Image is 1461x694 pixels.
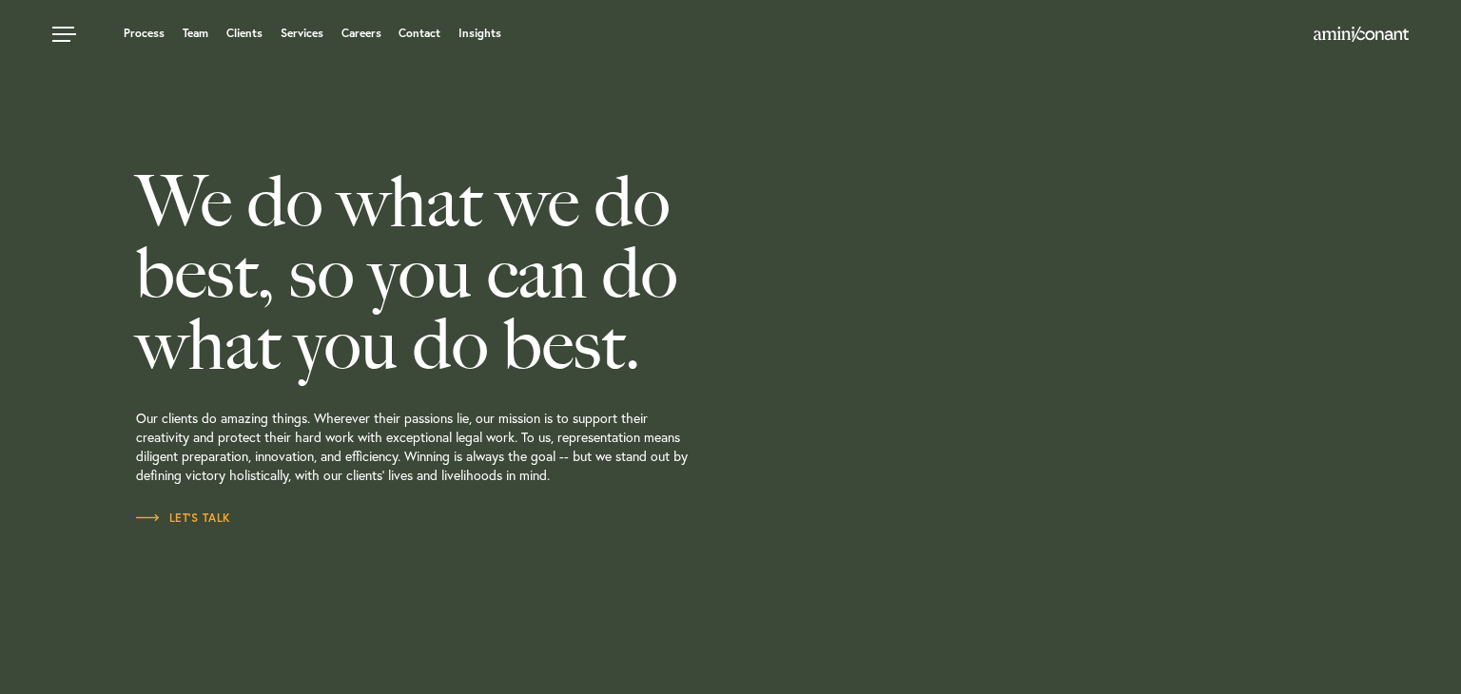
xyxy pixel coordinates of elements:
[136,380,838,509] p: Our clients do amazing things. Wherever their passions lie, our mission is to support their creat...
[341,28,381,39] a: Careers
[1314,27,1409,42] img: Amini & Conant
[226,28,263,39] a: Clients
[458,28,501,39] a: Insights
[124,28,165,39] a: Process
[136,512,231,524] span: Let’s Talk
[281,28,323,39] a: Services
[183,28,208,39] a: Team
[136,509,231,528] a: Let’s Talk
[136,166,838,380] h2: We do what we do best, so you can do what you do best.
[399,28,440,39] a: Contact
